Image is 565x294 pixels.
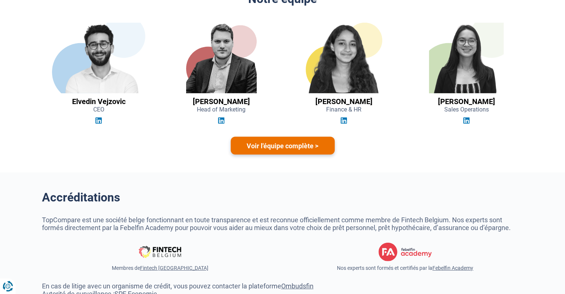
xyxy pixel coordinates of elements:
[72,97,126,106] h3: Elvedin Vejzovic
[379,243,431,261] img: febelfin academy
[432,265,473,271] a: Febelfin Academy
[463,117,470,124] img: Linkedin Audrey De Tremerie
[231,137,335,155] a: Voir l'équipe complète >
[297,23,391,93] img: Jihane El Khyari
[134,243,185,261] img: Fintech Belgium
[140,265,208,271] a: Fintech [GEOGRAPHIC_DATA]
[341,117,347,124] img: Linkedin Jihane El Khyari
[95,117,102,124] img: Linkedin Elvedin Vejzovic
[438,97,495,106] h3: [PERSON_NAME]
[197,106,246,113] span: Head of Marketing
[42,190,523,204] h2: Accréditations
[337,265,473,271] span: Nos experts sont formés et certifiés par la
[186,23,257,93] img: Guillaume Georges
[51,23,146,93] img: Elvedin Vejzovic
[315,97,373,106] h3: [PERSON_NAME]
[193,97,250,106] h3: [PERSON_NAME]
[112,265,208,271] span: Membres de
[281,282,314,290] a: Ombudsfin
[444,106,489,113] span: Sales Operations
[429,23,503,93] img: Audrey De Tremerie
[93,106,104,113] span: CEO
[326,106,361,113] span: Finance & HR
[42,216,523,232] p: TopCompare est une société belge fonctionnant en toute transparence et est reconnue officiellemen...
[218,117,224,124] img: Linkedin Guillaume Georges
